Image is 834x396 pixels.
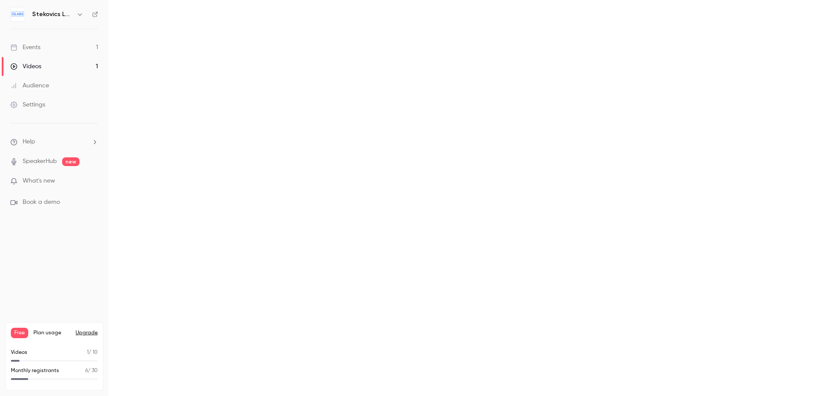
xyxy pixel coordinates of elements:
a: SpeakerHub [23,157,57,166]
div: Events [10,43,40,52]
div: Audience [10,81,49,90]
p: / 10 [87,349,98,356]
span: Help [23,137,35,146]
span: What's new [23,176,55,186]
h6: Stekovics LABS [32,10,73,19]
span: Book a demo [23,198,60,207]
p: Videos [11,349,27,356]
span: 1 [87,350,89,355]
span: new [62,157,79,166]
span: Plan usage [33,329,70,336]
li: help-dropdown-opener [10,137,98,146]
div: Videos [10,62,41,71]
p: Monthly registrants [11,367,59,375]
button: Upgrade [76,329,98,336]
span: 6 [85,368,88,373]
p: / 30 [85,367,98,375]
div: Settings [10,100,45,109]
span: Free [11,328,28,338]
img: Stekovics LABS [11,7,25,21]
